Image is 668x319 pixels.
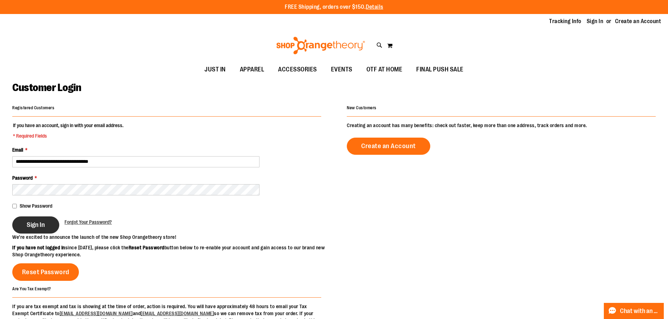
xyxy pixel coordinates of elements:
[141,311,214,316] a: [EMAIL_ADDRESS][DOMAIN_NAME]
[620,308,660,314] span: Chat with an Expert
[324,62,359,78] a: EVENTS
[604,303,664,319] button: Chat with an Expert
[275,37,366,54] img: Shop Orangetheory
[361,142,416,150] span: Create an Account
[60,311,133,316] a: [EMAIL_ADDRESS][DOMAIN_NAME]
[271,62,324,78] a: ACCESSORIES
[12,245,65,250] strong: If you have not logged in
[27,221,45,229] span: Sign In
[347,122,656,129] p: Creating an account has many benefits: check out faster, keep more than one address, track orders...
[285,3,383,11] p: FREE Shipping, orders over $150.
[12,244,334,258] p: since [DATE], please click the button below to re-enable your account and gain access to our bran...
[331,62,352,77] span: EVENTS
[12,286,51,291] strong: Are You Tax Exempt?
[240,62,264,77] span: APPAREL
[12,234,334,241] p: We’re excited to announce the launch of the new Shop Orangetheory store!
[12,216,59,234] button: Sign In
[549,18,581,25] a: Tracking Info
[12,263,79,281] a: Reset Password
[20,203,52,209] span: Show Password
[129,245,164,250] strong: Reset Password
[13,132,123,139] span: * Required Fields
[587,18,603,25] a: Sign In
[12,82,81,93] span: Customer Login
[65,219,112,225] span: Forgot Your Password?
[12,175,33,181] span: Password
[22,268,69,276] span: Reset Password
[204,62,226,77] span: JUST IN
[347,138,430,155] a: Create an Account
[278,62,317,77] span: ACCESSORIES
[409,62,471,78] a: FINAL PUSH SALE
[12,122,124,139] legend: If you have an account, sign in with your email address.
[12,105,54,110] strong: Registered Customers
[366,62,403,77] span: OTF AT HOME
[347,105,377,110] strong: New Customers
[197,62,233,78] a: JUST IN
[615,18,661,25] a: Create an Account
[359,62,410,78] a: OTF AT HOME
[366,4,383,10] a: Details
[416,62,464,77] span: FINAL PUSH SALE
[12,147,23,153] span: Email
[65,219,112,226] a: Forgot Your Password?
[233,62,271,78] a: APPAREL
